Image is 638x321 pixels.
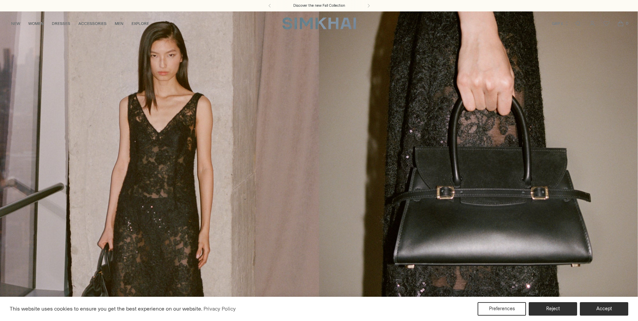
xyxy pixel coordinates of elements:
span: This website uses cookies to ensure you get the best experience on our website. [10,306,202,312]
button: GBP £ [552,16,569,31]
a: NEW [11,16,20,31]
a: Wishlist [600,17,613,30]
a: EXPLORE [132,16,149,31]
a: ACCESSORIES [78,16,107,31]
a: Open cart modal [614,17,627,30]
button: Preferences [478,302,526,316]
a: Privacy Policy (opens in a new tab) [202,304,237,314]
a: Open search modal [571,17,585,30]
button: Reject [529,302,577,316]
button: Accept [580,302,628,316]
a: MEN [115,16,123,31]
a: Go to the account page [586,17,599,30]
span: 0 [624,20,630,26]
a: Discover the new Fall Collection [293,3,345,8]
a: SIMKHAI [282,17,356,30]
a: DRESSES [52,16,70,31]
a: WOMEN [28,16,44,31]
